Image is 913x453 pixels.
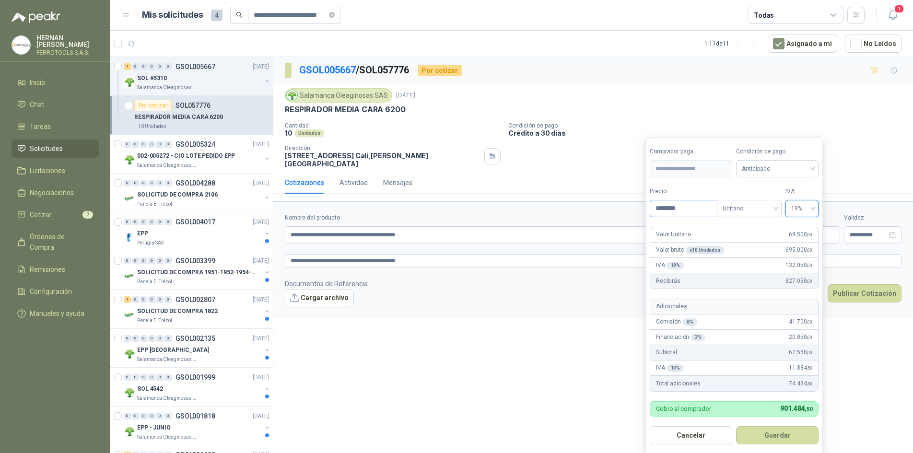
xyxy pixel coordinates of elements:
[12,73,99,92] a: Inicio
[176,63,215,70] p: GSOL005667
[12,260,99,279] a: Remisiones
[236,12,243,18] span: search
[124,216,271,247] a: 0 0 0 0 0 0 GSOL004017[DATE] Company LogoEPPPerugia SAS
[12,139,99,158] a: Solicitudes
[294,129,324,137] div: Unidades
[785,261,812,270] span: 132.050
[30,308,84,319] span: Manuales y ayuda
[30,77,45,88] span: Inicio
[36,50,99,56] p: FERROTOOLS S.A.S.
[164,374,172,381] div: 0
[148,180,155,186] div: 0
[156,63,164,70] div: 0
[12,228,99,256] a: Órdenes de Compra
[253,256,269,266] p: [DATE]
[285,145,480,151] p: Dirección
[329,12,335,18] span: close-circle
[768,35,837,53] button: Asignado a mi
[789,363,812,372] span: 11.884
[137,384,163,394] p: SOL 4542
[656,230,691,239] p: Valor Unitario
[156,374,164,381] div: 0
[253,295,269,304] p: [DATE]
[418,65,462,76] div: Por cotizar
[137,229,148,238] p: EPP
[299,64,356,76] a: GSOL005667
[683,318,697,326] div: 6 %
[807,319,812,325] span: ,00
[285,88,392,103] div: Salamanca Oleaginosas SAS
[124,219,131,225] div: 0
[124,333,271,363] a: 0 0 0 0 0 0 GSOL002135[DATE] Company LogoEPP [GEOGRAPHIC_DATA]Salamanca Oleaginosas SAS
[30,99,44,110] span: Chat
[137,346,209,355] p: EPP [GEOGRAPHIC_DATA]
[132,296,139,303] div: 0
[124,374,131,381] div: 0
[176,102,211,109] p: SOL057776
[285,289,354,306] button: Cargar archivo
[124,180,131,186] div: 0
[299,63,410,78] p: / SOL057776
[176,335,215,342] p: GSOL002135
[124,255,271,286] a: 0 0 0 0 0 0 GSOL003399[DATE] Company LogoSOLICITUD DE COMPRA 1951-1952-1954-1955 Y 1957Panela El ...
[785,277,812,286] span: 827.050
[844,213,901,222] label: Validez
[137,433,198,441] p: Salamanca Oleaginosas SAS
[148,141,155,148] div: 0
[156,219,164,225] div: 0
[789,379,812,388] span: 74.434
[124,296,131,303] div: 1
[137,423,171,432] p: EPP - JUNIO
[176,180,215,186] p: GSOL004288
[789,333,812,342] span: 20.850
[287,90,297,101] img: Company Logo
[285,105,405,115] p: RESPIRADOR MEDIA CARA 6200
[656,245,724,255] p: Valor bruto
[137,190,218,199] p: SOLICITUD DE COMPRA 2106
[691,334,705,341] div: 3 %
[736,147,819,156] label: Condición de pago
[508,122,909,129] p: Condición de pago
[142,8,203,22] h1: Mis solicitudes
[137,239,164,247] p: Perugia SAS
[884,7,901,24] button: 1
[124,372,271,402] a: 0 0 0 0 0 0 GSOL001999[DATE] Company LogoSOL 4542Salamanca Oleaginosas SAS
[156,141,164,148] div: 0
[329,11,335,20] span: close-circle
[124,139,271,169] a: 0 0 0 0 0 0 GSOL005324[DATE] Company Logo002-005272 - CIO LOTE PEDIDO EPPSalamanca Oleaginosas SAS
[132,219,139,225] div: 0
[137,356,198,363] p: Salamanca Oleaginosas SAS
[124,177,271,208] a: 0 0 0 0 0 0 GSOL004288[DATE] Company LogoSOLICITUD DE COMPRA 2106Panela El Trébol
[124,63,131,70] div: 1
[807,365,812,371] span: ,50
[132,257,139,264] div: 0
[124,294,271,325] a: 1 0 0 0 0 0 GSOL002807[DATE] Company LogoSOLICITUD DE COMPRA 1822Panela El Trébol
[845,35,901,53] button: No Leídos
[132,141,139,148] div: 0
[736,426,819,444] button: Guardar
[124,270,135,282] img: Company Logo
[656,379,701,388] p: Total adicionales
[667,262,684,269] div: 19 %
[132,413,139,419] div: 0
[807,279,812,284] span: ,00
[140,374,147,381] div: 0
[30,209,52,220] span: Cotizar
[156,296,164,303] div: 0
[148,219,155,225] div: 0
[148,63,155,70] div: 0
[656,261,684,270] p: IVA
[124,193,135,204] img: Company Logo
[253,218,269,227] p: [DATE]
[656,317,697,326] p: Comisión
[132,335,139,342] div: 0
[807,350,812,355] span: ,00
[137,395,198,402] p: Salamanca Oleaginosas SAS
[137,200,172,208] p: Panela El Trébol
[780,405,812,412] span: 901.484
[124,257,131,264] div: 0
[140,335,147,342] div: 0
[285,279,368,289] p: Documentos de Referencia
[339,177,368,188] div: Actividad
[140,219,147,225] div: 0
